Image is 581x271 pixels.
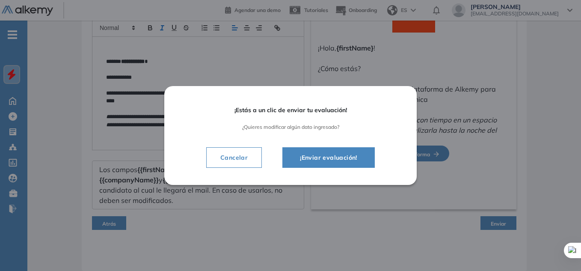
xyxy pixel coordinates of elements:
span: ¡Estás a un clic de enviar tu evaluación! [188,107,393,114]
button: ¡Enviar evaluación! [282,147,375,168]
span: ¿Quieres modificar algún dato ingresado? [188,124,393,130]
button: Cancelar [206,147,262,168]
span: ¡Enviar evaluación! [293,152,364,163]
span: Cancelar [213,152,255,163]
